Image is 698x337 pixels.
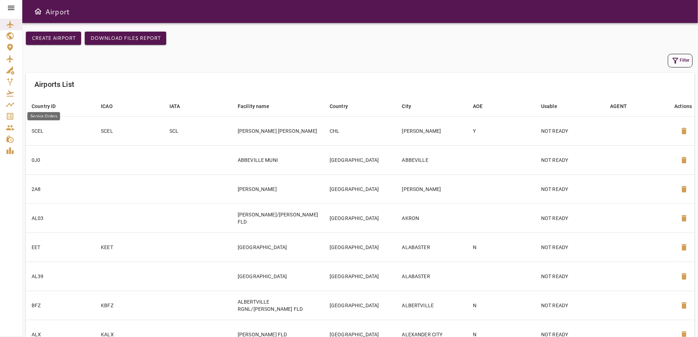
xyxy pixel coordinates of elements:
[324,203,396,233] td: [GEOGRAPHIC_DATA]
[680,185,688,193] span: delete
[541,127,599,135] p: NOT READY
[396,203,467,233] td: AKRON
[473,102,492,111] span: AOE
[232,291,324,320] td: ALBERTVILLE RGNL/[PERSON_NAME] FLD
[238,102,279,111] span: Facility name
[675,151,693,169] button: Delete Airport
[668,54,693,67] button: Filter
[541,102,567,111] span: Usable
[26,203,95,233] td: AL03
[232,203,324,233] td: [PERSON_NAME]/[PERSON_NAME] FLD
[232,233,324,262] td: [GEOGRAPHIC_DATA]
[238,102,269,111] div: Facility name
[610,102,627,111] div: AGENT
[101,102,113,111] div: ICAO
[26,233,95,262] td: EET
[675,122,693,140] button: Delete Airport
[467,233,535,262] td: N
[680,156,688,164] span: delete
[169,102,190,111] span: IATA
[467,116,535,145] td: Y
[324,291,396,320] td: [GEOGRAPHIC_DATA]
[32,102,65,111] span: Country ID
[541,156,599,164] p: NOT READY
[26,291,95,320] td: BFZ
[31,4,45,19] button: Open drawer
[675,297,693,314] button: Delete Airport
[324,116,396,145] td: CHL
[396,174,467,203] td: [PERSON_NAME]
[541,102,557,111] div: Usable
[396,116,467,145] td: [PERSON_NAME]
[26,174,95,203] td: 2A8
[85,32,166,45] button: Download Files Report
[396,145,467,174] td: ABBEVILLE
[467,291,535,320] td: N
[680,214,688,223] span: delete
[541,215,599,222] p: NOT READY
[396,291,467,320] td: ALBERTVILLE
[680,301,688,310] span: delete
[169,102,180,111] div: IATA
[675,268,693,285] button: Delete Airport
[232,145,324,174] td: ABBEVILLE MUNI
[26,262,95,291] td: AL39
[675,239,693,256] button: Delete Airport
[402,102,411,111] div: City
[324,145,396,174] td: [GEOGRAPHIC_DATA]
[232,116,324,145] td: [PERSON_NAME] [PERSON_NAME]
[26,145,95,174] td: 0J0
[675,181,693,198] button: Delete Airport
[32,102,56,111] div: Country ID
[396,262,467,291] td: ALABASTER
[95,116,164,145] td: SCEL
[675,210,693,227] button: Delete Airport
[680,243,688,252] span: delete
[95,233,164,262] td: KEET
[95,291,164,320] td: KBFZ
[541,186,599,193] p: NOT READY
[232,174,324,203] td: [PERSON_NAME]
[164,116,232,145] td: SCL
[26,32,81,45] button: Create airport
[26,116,95,145] td: SCEL
[402,102,421,111] span: City
[610,102,636,111] span: AGENT
[324,174,396,203] td: [GEOGRAPHIC_DATA]
[330,102,348,111] div: Country
[473,102,483,111] div: AOE
[541,273,599,280] p: NOT READY
[324,233,396,262] td: [GEOGRAPHIC_DATA]
[232,262,324,291] td: [GEOGRAPHIC_DATA]
[541,244,599,251] p: NOT READY
[680,127,688,135] span: delete
[541,302,599,309] p: NOT READY
[34,79,74,90] h6: Airports List
[27,112,60,120] div: Service Orders
[45,6,70,17] h6: Airport
[330,102,357,111] span: Country
[324,262,396,291] td: [GEOGRAPHIC_DATA]
[680,272,688,281] span: delete
[396,233,467,262] td: ALABASTER
[101,102,122,111] span: ICAO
